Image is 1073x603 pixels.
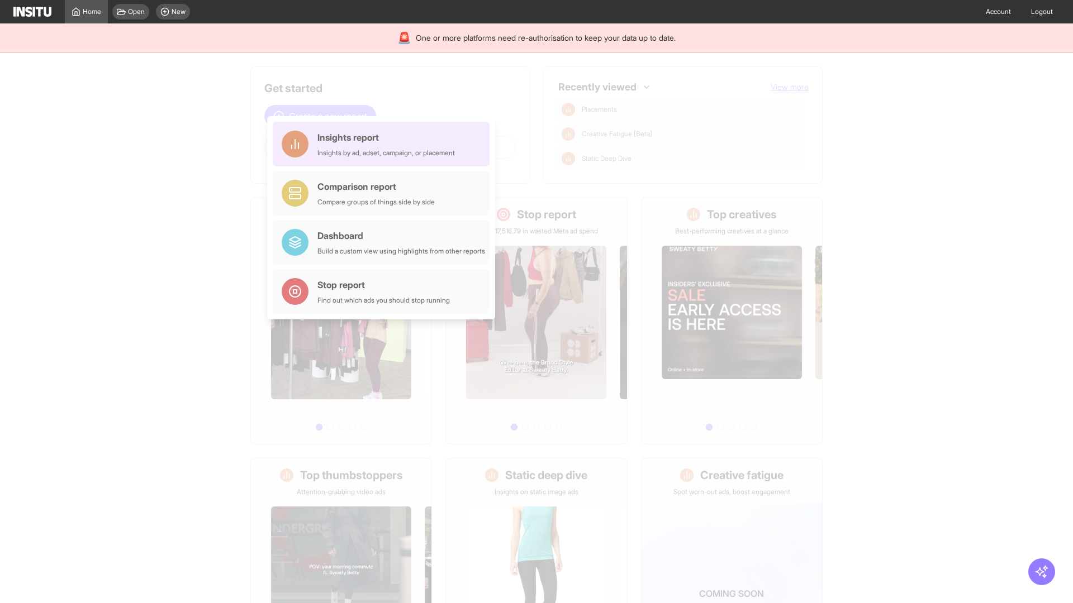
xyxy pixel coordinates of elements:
[83,7,101,16] span: Home
[128,7,145,16] span: Open
[317,131,455,144] div: Insights report
[397,30,411,46] div: 🚨
[317,180,435,193] div: Comparison report
[13,7,51,17] img: Logo
[317,149,455,157] div: Insights by ad, adset, campaign, or placement
[317,198,435,207] div: Compare groups of things side by side
[317,278,450,291] div: Stop report
[416,32,676,44] span: One or more platforms need re-authorisation to keep your data up to date.
[172,7,186,16] span: New
[317,296,450,305] div: Find out which ads you should stop running
[317,229,485,242] div: Dashboard
[317,247,485,256] div: Build a custom view using highlights from other reports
